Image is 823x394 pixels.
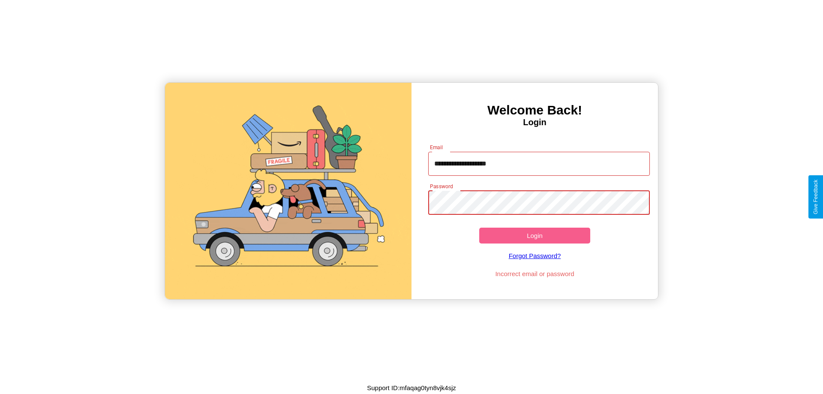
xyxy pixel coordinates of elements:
[430,144,443,151] label: Email
[430,183,453,190] label: Password
[411,117,658,127] h4: Login
[424,268,646,280] p: Incorrect email or password
[479,228,590,244] button: Login
[367,382,456,394] p: Support ID: mfaqag0tyn8vjk4sjz
[411,103,658,117] h3: Welcome Back!
[165,83,411,299] img: gif
[813,180,819,214] div: Give Feedback
[424,244,646,268] a: Forgot Password?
